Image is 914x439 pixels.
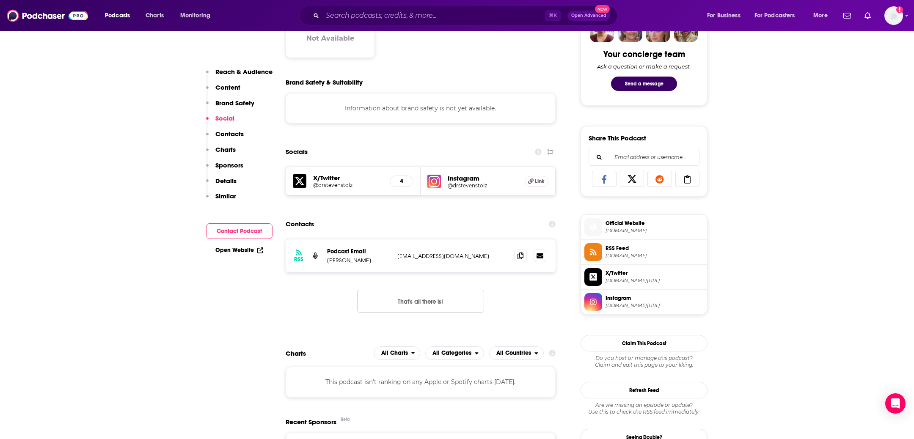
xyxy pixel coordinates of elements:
[884,6,903,25] button: Show profile menu
[286,216,314,232] h2: Contacts
[707,10,741,22] span: For Business
[286,78,363,86] h2: Brand Safety & Suitability
[807,9,838,22] button: open menu
[215,161,243,169] p: Sponsors
[206,68,273,83] button: Reach & Audience
[425,346,484,360] button: open menu
[606,277,704,284] span: twitter.com/drstevenstolz
[606,302,704,309] span: instagram.com/drstevenstolz
[861,8,874,23] a: Show notifications dropdown
[286,367,556,397] div: This podcast isn't ranking on any Apple or Spotify charts [DATE].
[567,11,610,21] button: Open AdvancedNew
[425,346,484,360] h2: Categories
[215,68,273,76] p: Reach & Audience
[581,382,708,398] button: Refresh Feed
[896,6,903,13] svg: Add a profile image
[885,393,906,414] div: Open Intercom Messenger
[341,417,350,422] div: Beta
[535,178,545,185] span: Link
[606,219,704,227] span: Official Website
[589,149,699,166] div: Search followers
[206,99,254,115] button: Brand Safety
[206,192,236,208] button: Similar
[286,93,556,123] div: Information about brand safety is not yet available.
[374,346,421,360] button: open menu
[840,8,854,23] a: Show notifications dropdown
[174,9,221,22] button: open menu
[105,10,130,22] span: Podcasts
[215,247,263,254] a: Open Website
[322,9,545,22] input: Search podcasts, credits, & more...
[545,10,561,21] span: ⌘ K
[592,171,617,187] a: Share on Facebook
[581,355,708,362] span: Do you host or manage this podcast?
[99,9,141,22] button: open menu
[397,178,406,185] h5: 4
[581,335,708,351] button: Claim This Podcast
[489,346,544,360] h2: Countries
[215,114,234,122] p: Social
[584,293,704,311] a: Instagram[DOMAIN_NAME][URL]
[215,145,236,154] p: Charts
[581,402,708,415] div: Are we missing an episode or update? Use this to check the RSS feed immediately.
[215,99,254,107] p: Brand Safety
[589,134,646,142] h3: Share This Podcast
[489,346,544,360] button: open menu
[215,177,237,185] p: Details
[606,294,704,302] span: Instagram
[754,10,795,22] span: For Podcasters
[374,346,421,360] h2: Platforms
[675,171,700,187] a: Copy Link
[286,418,336,426] span: Recent Sponsors
[307,6,625,25] div: Search podcasts, credits, & more...
[620,171,644,187] a: Share on X/Twitter
[432,350,471,356] span: All Categories
[496,350,531,356] span: All Countries
[206,223,273,239] button: Contact Podcast
[294,256,303,263] h3: RSS
[397,252,507,260] p: [EMAIL_ADDRESS][DOMAIN_NAME]
[215,130,244,138] p: Contacts
[525,176,548,187] a: Link
[215,83,240,91] p: Content
[597,63,691,70] div: Ask a question or make a request.
[611,77,677,91] button: Send a message
[884,6,903,25] span: Logged in as FIREPodchaser25
[313,182,383,188] a: @drstevenstolz
[206,114,234,130] button: Social
[606,228,704,234] span: stevenstolz.com
[140,9,169,22] a: Charts
[206,177,237,192] button: Details
[701,9,751,22] button: open menu
[206,83,240,99] button: Content
[596,149,692,165] input: Email address or username...
[581,355,708,368] div: Claim and edit this page to your liking.
[357,290,484,313] button: Nothing here.
[571,14,606,18] span: Open Advanced
[647,171,672,187] a: Share on Reddit
[606,252,704,259] span: stevenstolz.com
[448,182,518,189] a: @drstevenstolz
[306,34,354,42] h3: Not Available
[313,174,383,182] h5: X/Twitter
[286,349,306,357] h2: Charts
[327,257,391,264] p: [PERSON_NAME]
[813,10,828,22] span: More
[206,130,244,145] button: Contacts
[7,8,88,24] img: Podchaser - Follow, Share and Rate Podcasts
[884,6,903,25] img: User Profile
[146,10,164,22] span: Charts
[749,9,807,22] button: open menu
[180,10,210,22] span: Monitoring
[584,218,704,236] a: Official Website[DOMAIN_NAME]
[595,5,610,13] span: New
[584,243,704,261] a: RSS Feed[DOMAIN_NAME]
[427,175,441,188] img: iconImage
[448,174,518,182] h5: Instagram
[606,269,704,277] span: X/Twitter
[584,268,704,286] a: X/Twitter[DOMAIN_NAME][URL]
[381,350,408,356] span: All Charts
